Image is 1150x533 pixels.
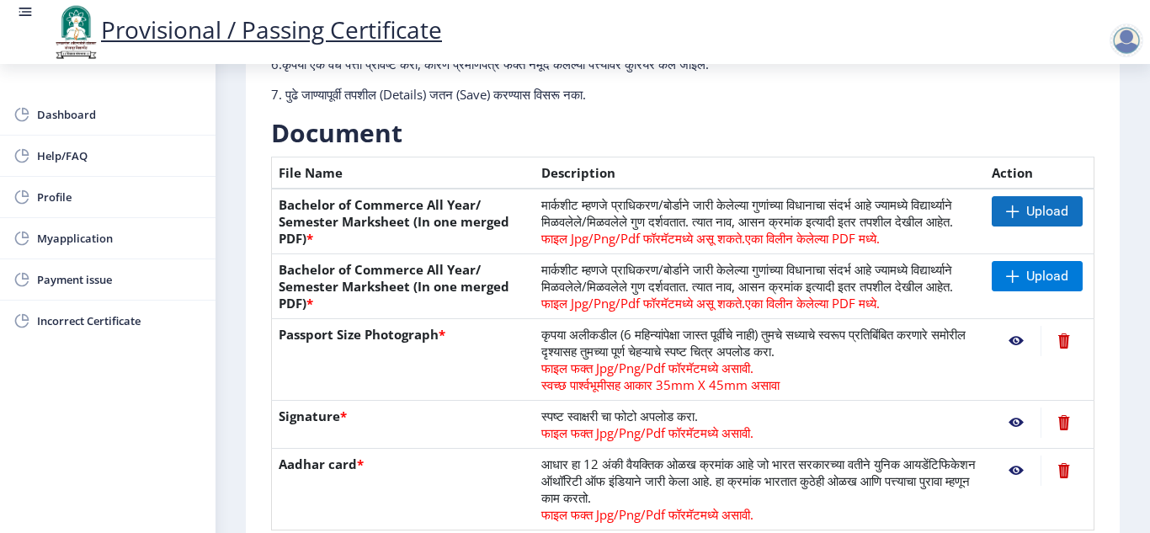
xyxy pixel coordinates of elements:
span: Upload [1026,203,1068,220]
td: कृपया अलीकडील (6 महिन्यांपेक्षा जास्त पूर्वीचे नाही) तुमचे सध्याचे स्वरूप प्रतिबिंबित करणारे समोर... [535,319,985,401]
td: मार्कशीट म्हणजे प्राधिकरण/बोर्डाने जारी केलेल्या गुणांच्या विधानाचा संदर्भ आहे ज्यामध्ये विद्यार्... [535,189,985,254]
nb-action: View File [992,326,1041,356]
th: Bachelor of Commerce All Year/ Semester Marksheet (In one merged PDF) [272,189,535,254]
p: 6.कृपया एक वैध पत्ता प्रविष्ट करा, कारण प्रमाणपत्र फक्त नमूद केलेल्या पत्त्यावर कुरियर केले जाईल. [271,56,812,72]
nb-action: Delete File [1041,456,1087,486]
span: फाइल फक्त Jpg/Png/Pdf फॉरमॅटमध्ये असावी. [541,506,753,523]
span: Upload [1026,268,1068,285]
nb-action: View File [992,456,1041,486]
nb-action: Delete File [1041,326,1087,356]
td: मार्कशीट म्हणजे प्राधिकरण/बोर्डाने जारी केलेल्या गुणांच्या विधानाचा संदर्भ आहे ज्यामध्ये विद्यार्... [535,254,985,319]
span: फाइल Jpg/Png/Pdf फॉरमॅटमध्ये असू शकते. [541,230,745,247]
td: आधार हा 12 अंकी वैयक्तिक ओळख क्रमांक आहे जो भारत सरकारच्या वतीने युनिक आयडेंटिफिकेशन ऑथॉरिटी ऑफ इ... [535,449,985,530]
th: Passport Size Photograph [272,319,535,401]
span: स्वच्छ पार्श्वभूमीसह आकार 35mm X 45mm असावा [541,376,780,393]
span: एका विलीन केलेल्या PDF मध्ये. [745,295,880,312]
span: Payment issue [37,269,202,290]
span: Myapplication [37,228,202,248]
th: Bachelor of Commerce All Year/ Semester Marksheet (In one merged PDF) [272,254,535,319]
span: फाइल फक्त Jpg/Png/Pdf फॉरमॅटमध्ये असावी. [541,360,753,376]
h3: Document [271,116,1094,150]
span: Dashboard [37,104,202,125]
th: Description [535,157,985,189]
th: Action [985,157,1094,189]
th: File Name [272,157,535,189]
nb-action: View File [992,408,1041,438]
span: Help/FAQ [37,146,202,166]
span: Profile [37,187,202,207]
span: Incorrect Certificate [37,311,202,331]
img: logo [51,3,101,61]
span: फाइल फक्त Jpg/Png/Pdf फॉरमॅटमध्ये असावी. [541,424,753,441]
p: 7. पुढे जाण्यापूर्वी तपशील (Details) जतन (Save) करण्यास विसरू नका. [271,86,812,103]
nb-action: Delete File [1041,408,1087,438]
th: Aadhar card [272,449,535,530]
td: स्पष्ट स्वाक्षरी चा फोटो अपलोड करा. [535,401,985,449]
th: Signature [272,401,535,449]
span: फाइल Jpg/Png/Pdf फॉरमॅटमध्ये असू शकते. [541,295,745,312]
a: Provisional / Passing Certificate [51,13,442,45]
span: एका विलीन केलेल्या PDF मध्ये. [745,230,880,247]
